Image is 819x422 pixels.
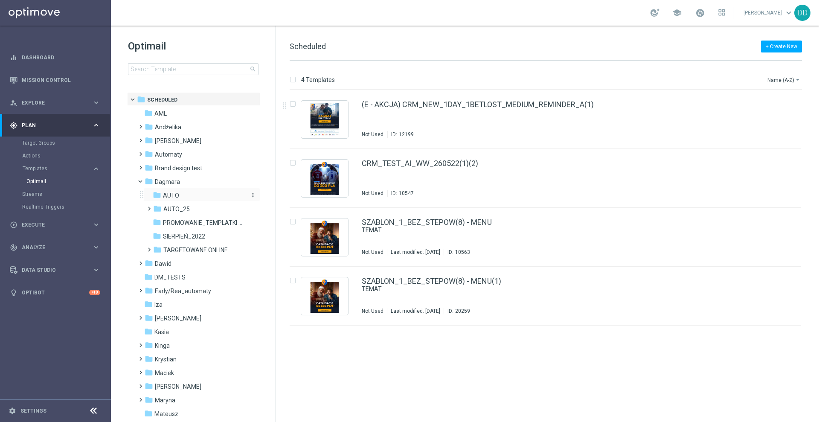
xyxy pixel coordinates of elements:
input: Search Template [128,63,258,75]
h1: Optimail [128,39,258,53]
i: folder [144,300,153,308]
i: keyboard_arrow_right [92,165,100,173]
div: ID: [387,190,414,197]
div: Target Groups [22,137,110,149]
button: lightbulb Optibot +10 [9,289,101,296]
a: Settings [20,408,46,413]
i: settings [9,407,16,415]
span: Analyze [22,245,92,250]
a: Streams [22,191,89,198]
i: keyboard_arrow_right [92,121,100,129]
div: Mission Control [10,69,100,91]
span: Dawid [155,260,171,268]
div: Not Used [362,249,383,256]
button: track_changes Analyze keyboard_arrow_right [9,244,101,251]
a: SZABLON_1_BEZ_STEPOW(8) - MENU(1) [362,277,501,285]
span: Explore [22,100,92,105]
div: Plan [10,122,92,129]
span: Scheduled [290,42,326,51]
i: folder [137,95,145,104]
i: folder [145,150,153,158]
span: Kinga [155,342,170,349]
a: [PERSON_NAME]keyboard_arrow_down [743,6,794,19]
span: Kasia [154,328,169,336]
a: Mission Control [22,69,100,91]
div: Last modified: [DATE] [387,249,444,256]
div: DD [794,5,810,21]
i: keyboard_arrow_right [92,99,100,107]
button: Templates keyboard_arrow_right [22,165,101,172]
i: equalizer [10,54,17,61]
i: folder [144,109,153,117]
div: Press SPACE to select this row. [281,267,817,326]
div: Realtime Triggers [22,201,110,213]
i: folder [145,286,153,295]
div: +10 [89,290,100,295]
button: gps_fixed Plan keyboard_arrow_right [9,122,101,129]
span: Krystian [155,355,177,363]
img: 12199.jpeg [303,103,346,136]
a: (E - AKCJA) CRM_NEW_1DAY_1BETLOST_MEDIUM_REMINDER_A(1) [362,101,594,108]
i: lightbulb [10,289,17,297]
i: folder [144,409,153,418]
i: folder [153,245,162,254]
button: Data Studio keyboard_arrow_right [9,267,101,274]
div: Execute [10,221,92,229]
p: 4 Templates [301,76,335,84]
i: folder [145,177,153,186]
span: SIERPIEŃ_2022 [163,233,205,240]
div: Press SPACE to select this row. [281,90,817,149]
span: AML [154,110,167,117]
span: keyboard_arrow_down [784,8,793,17]
i: folder [145,368,153,377]
div: 10563 [455,249,470,256]
i: folder [145,259,153,268]
div: TEMAT [362,226,765,234]
span: Plan [22,123,92,128]
div: Dashboard [10,46,100,69]
span: AUTO_25 [163,205,190,213]
i: folder [145,355,153,363]
a: Actions [22,152,89,159]
span: DM_TESTS [154,274,186,281]
span: school [672,8,682,17]
i: arrow_drop_down [794,76,801,83]
img: 10547.jpeg [303,162,346,195]
i: folder [145,341,153,349]
div: 10547 [399,190,414,197]
i: folder [153,204,162,213]
span: AUTO [163,192,179,199]
button: Name (A-Z)arrow_drop_down [767,75,802,85]
div: Press SPACE to select this row. [281,149,817,208]
i: person_search [10,99,17,107]
div: Optimail [26,175,110,188]
span: Templates [23,166,84,171]
button: more_vert [248,191,256,199]
i: folder [153,232,161,240]
span: Early/Rea_automaty [155,287,211,295]
span: TARGETOWANE ONLINE [163,246,228,254]
div: equalizer Dashboard [9,54,101,61]
div: Not Used [362,190,383,197]
i: folder [145,163,153,172]
span: Kamil N. [155,314,201,322]
div: Templates [23,166,92,171]
div: ID: [444,249,470,256]
div: Press SPACE to select this row. [281,208,817,267]
div: TEMAT [362,285,765,293]
span: Execute [22,222,92,227]
a: TEMAT [362,285,746,293]
span: Dagmara [155,178,180,186]
i: keyboard_arrow_right [92,266,100,274]
button: Mission Control [9,77,101,84]
div: Optibot [10,281,100,304]
div: ID: [444,308,470,314]
button: play_circle_outline Execute keyboard_arrow_right [9,221,101,228]
i: keyboard_arrow_right [92,243,100,251]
